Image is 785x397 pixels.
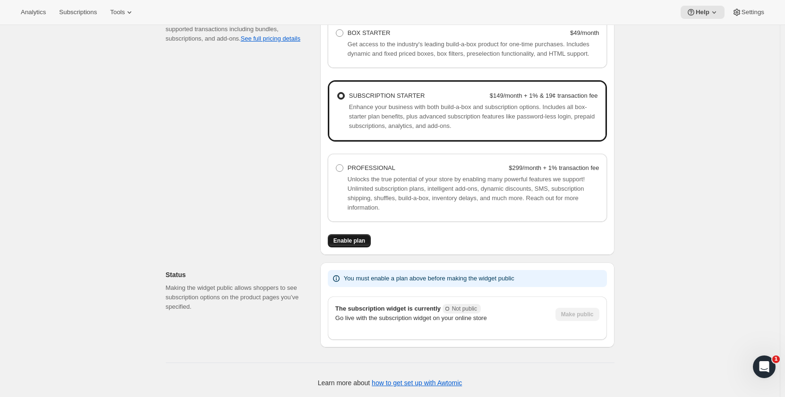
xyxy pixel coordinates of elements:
button: Enable plan [328,234,371,247]
p: Making the widget public allows shoppers to see subscription options on the product pages you’ve ... [166,283,305,312]
span: Enable plan [333,237,365,245]
span: Settings [742,8,764,16]
span: Help [696,8,709,16]
button: Help [681,6,725,19]
a: how to get set up with Awtomic [372,379,462,387]
button: Subscriptions [53,6,102,19]
span: Get access to the industry's leading build-a-box product for one-time purchases. Includes dynamic... [348,41,589,57]
p: You must enable a plan above before making the widget public [344,274,514,283]
button: Tools [104,6,140,19]
span: SUBSCRIPTION STARTER [349,92,425,99]
span: The subscription widget is currently [335,305,481,312]
span: 1 [772,355,780,363]
span: BOX STARTER [348,29,391,36]
span: Unlocks the true potential of your store by enabling many powerful features we support! Unlimited... [348,176,585,211]
span: Enhance your business with both build-a-box and subscription options. Includes all box-starter pl... [349,103,595,129]
p: Learn more about [318,378,462,388]
strong: $149/month + 1% & 19¢ transaction fee [490,92,598,99]
span: Not public [452,305,477,313]
a: See full pricing details [240,35,300,42]
span: Subscriptions [59,8,97,16]
h2: Status [166,270,305,279]
strong: $299/month + 1% transaction fee [509,164,599,171]
span: Analytics [21,8,46,16]
button: Settings [726,6,770,19]
span: PROFESSIONAL [348,164,395,171]
span: Tools [110,8,125,16]
iframe: Intercom live chat [753,355,776,378]
strong: $49/month [570,29,599,36]
button: Analytics [15,6,51,19]
p: Go live with the subscription widget on your online store [335,313,548,323]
